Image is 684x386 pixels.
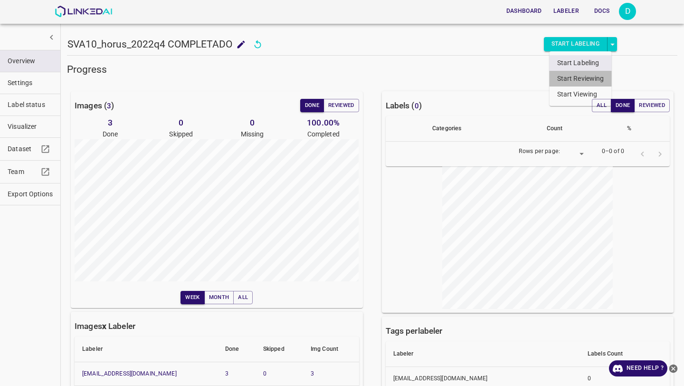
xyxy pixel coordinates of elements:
[102,321,106,331] b: x
[425,116,539,142] th: Categories
[580,341,670,367] th: Labels Count
[503,3,546,19] button: Dashboard
[75,319,135,333] h6: Images Labeler
[519,147,560,156] p: Rows per page:
[619,116,670,142] th: %
[204,291,234,304] button: Month
[587,3,617,19] button: Docs
[609,360,667,376] a: Need Help ?
[217,116,288,129] h6: 0
[415,102,419,110] span: 0
[544,37,617,51] div: split button
[667,360,679,376] button: close-help
[288,116,359,129] h6: 100.00 %
[303,337,359,362] th: Img Count
[8,144,38,154] span: Dataset
[288,129,359,139] p: Completed
[539,116,619,142] th: Count
[386,99,422,112] h6: Labels ( )
[180,291,204,304] button: Week
[75,99,114,112] h6: Images ( )
[550,87,612,102] li: Start Viewing
[501,1,548,21] a: Dashboard
[550,71,612,87] li: Start Reviewing
[107,102,111,110] span: 3
[75,116,146,129] h6: 3
[548,1,585,21] a: Labeler
[82,370,177,377] a: [EMAIL_ADDRESS][DOMAIN_NAME]
[263,370,266,377] a: 0
[602,147,624,156] p: 0–0 of 0
[8,122,53,132] span: Visualizer
[550,55,612,71] li: Start Labeling
[75,337,218,362] th: Labeler
[386,324,443,338] h6: Tags per labeler
[146,129,217,139] p: Skipped
[225,370,228,377] a: 3
[146,116,217,129] h6: 0
[8,189,53,199] span: Export Options
[75,129,146,139] p: Done
[232,36,250,53] button: add to shopping cart
[619,3,636,20] div: D
[217,129,288,139] p: Missing
[8,167,38,177] span: Team
[233,291,253,304] button: All
[311,370,314,377] a: 3
[256,337,303,362] th: Skipped
[218,337,256,362] th: Done
[67,63,677,76] h5: Progress
[611,99,635,112] button: Done
[550,3,583,19] button: Labeler
[8,78,53,88] span: Settings
[564,148,587,161] div: ​
[8,100,53,110] span: Label status
[544,37,608,51] button: Start Labeling
[55,6,112,17] img: LinkedAI
[43,29,60,46] button: show more
[608,37,617,51] button: select role
[619,3,636,20] button: Open settings
[386,341,580,367] th: Labeler
[8,56,53,66] span: Overview
[585,1,619,21] a: Docs
[67,38,232,51] h5: SVA10_horus_2022q4 COMPLETADO
[634,99,670,112] button: Reviewed
[592,99,611,112] button: All
[323,99,359,112] button: Reviewed
[300,99,324,112] button: Done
